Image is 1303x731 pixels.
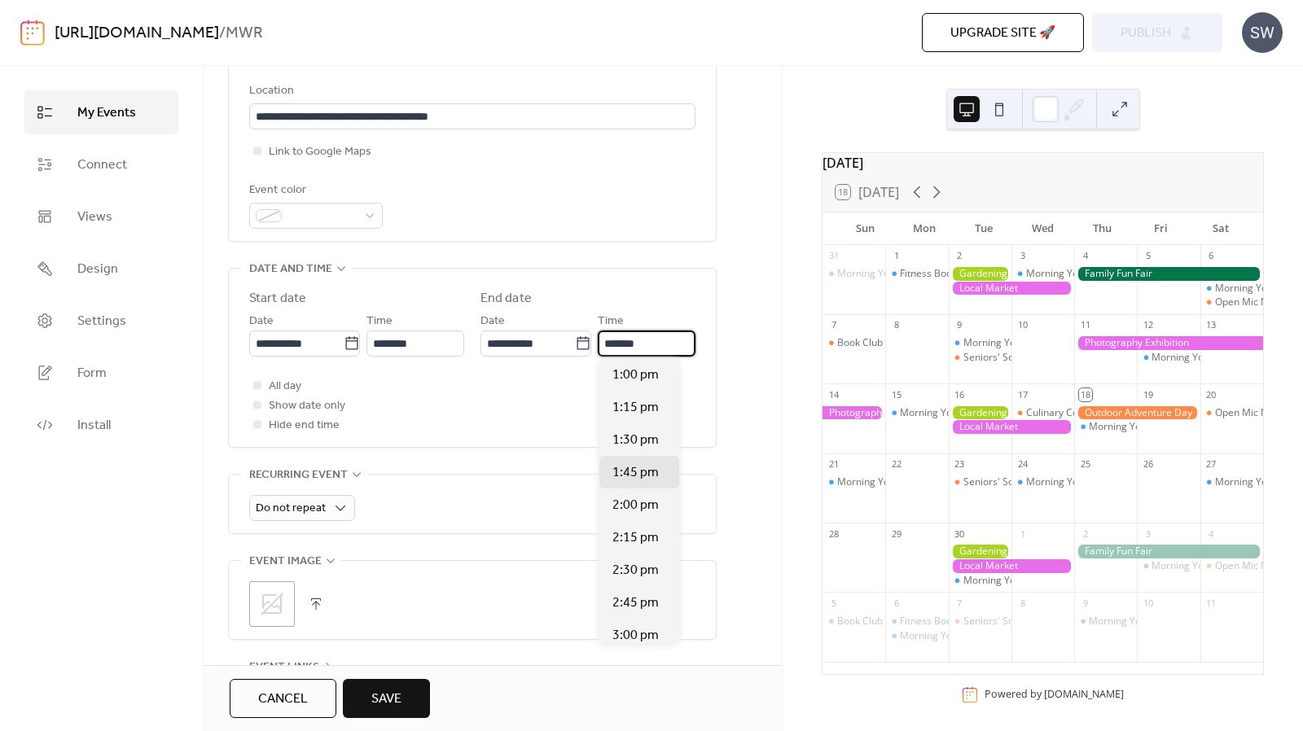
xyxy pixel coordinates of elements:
[249,181,379,200] div: Event color
[837,267,924,281] div: Morning Yoga Bliss
[249,312,274,331] span: Date
[612,528,659,548] span: 2:15 pm
[1205,597,1217,609] div: 11
[258,689,308,709] span: Cancel
[1205,319,1217,331] div: 13
[1205,458,1217,471] div: 27
[885,406,948,420] div: Morning Yoga Bliss
[269,377,301,396] span: All day
[1026,406,1130,420] div: Culinary Cooking Class
[1074,336,1263,350] div: Photography Exhibition
[1026,475,1113,489] div: Morning Yoga Bliss
[890,388,902,401] div: 15
[77,208,112,227] span: Views
[900,406,987,420] div: Morning Yoga Bliss
[256,497,326,519] span: Do not repeat
[890,527,902,540] div: 29
[249,260,332,279] span: Date and time
[949,559,1075,573] div: Local Market
[1205,527,1217,540] div: 4
[24,142,178,186] a: Connect
[954,458,966,471] div: 23
[1191,212,1250,245] div: Sat
[24,195,178,239] a: Views
[827,388,840,401] div: 14
[890,319,902,331] div: 8
[949,615,1011,628] div: Seniors' Social Tea
[1215,406,1285,420] div: Open Mic Night
[1142,458,1154,471] div: 26
[1132,212,1191,245] div: Fri
[1152,559,1239,573] div: Morning Yoga Bliss
[1011,475,1074,489] div: Morning Yoga Bliss
[890,458,902,471] div: 22
[1011,267,1074,281] div: Morning Yoga Bliss
[371,689,401,709] span: Save
[1079,527,1091,540] div: 2
[985,688,1124,702] div: Powered by
[612,398,659,418] span: 1:15 pm
[1016,597,1029,609] div: 8
[1200,295,1263,309] div: Open Mic Night
[1137,351,1200,365] div: Morning Yoga Bliss
[837,615,931,628] div: Book Club Gathering
[963,615,1049,628] div: Seniors' Social Tea
[612,626,659,646] span: 3:00 pm
[954,388,966,401] div: 16
[949,351,1011,365] div: Seniors' Social Tea
[963,475,1049,489] div: Seniors' Social Tea
[1215,559,1285,573] div: Open Mic Night
[895,212,954,245] div: Mon
[77,260,118,279] span: Design
[922,13,1084,52] button: Upgrade site 🚀
[1079,319,1091,331] div: 11
[24,247,178,291] a: Design
[885,629,948,643] div: Morning Yoga Bliss
[1073,212,1132,245] div: Thu
[949,420,1075,434] div: Local Market
[954,250,966,262] div: 2
[230,679,336,718] a: Cancel
[249,552,322,571] span: Event image
[1142,319,1154,331] div: 12
[1215,282,1302,295] div: Morning Yoga Bliss
[963,574,1051,588] div: Morning Yoga Bliss
[949,282,1075,295] div: Local Market
[1200,282,1263,295] div: Morning Yoga Bliss
[1016,250,1029,262] div: 3
[900,267,981,281] div: Fitness Bootcamp
[1142,597,1154,609] div: 10
[249,466,348,485] span: Recurring event
[55,18,219,49] a: [URL][DOMAIN_NAME]
[1200,475,1263,489] div: Morning Yoga Bliss
[1074,420,1137,434] div: Morning Yoga Bliss
[949,545,1011,558] div: Gardening Workshop
[837,475,924,489] div: Morning Yoga Bliss
[827,597,840,609] div: 5
[1074,615,1137,628] div: Morning Yoga Bliss
[24,90,178,134] a: My Events
[963,351,1049,365] div: Seniors' Social Tea
[24,351,178,395] a: Form
[249,289,306,309] div: Start date
[1013,212,1073,245] div: Wed
[1242,12,1283,53] div: SW
[1044,688,1124,702] a: [DOMAIN_NAME]
[1026,267,1113,281] div: Morning Yoga Bliss
[1205,388,1217,401] div: 20
[827,250,840,262] div: 31
[823,406,885,420] div: Photography Exhibition
[1200,406,1263,420] div: Open Mic Night
[1074,545,1263,558] div: Family Fun Fair
[1016,388,1029,401] div: 17
[249,81,692,101] div: Location
[836,212,895,245] div: Sun
[823,336,885,350] div: Book Club Gathering
[343,679,430,718] button: Save
[612,593,659,613] span: 2:45 pm
[1011,406,1074,420] div: Culinary Cooking Class
[20,20,45,46] img: logo
[949,267,1011,281] div: Gardening Workshop
[1016,458,1029,471] div: 24
[900,629,987,643] div: Morning Yoga Bliss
